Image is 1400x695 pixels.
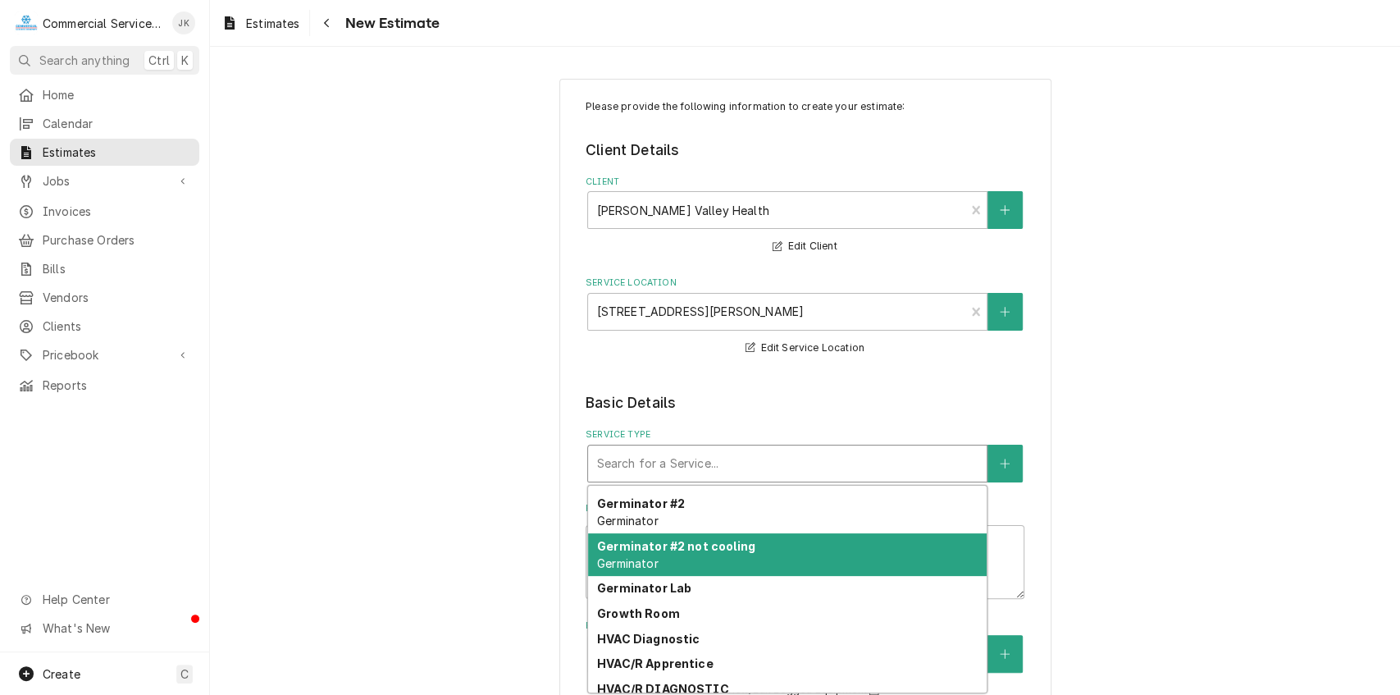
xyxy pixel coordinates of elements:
[586,99,1024,114] p: Please provide the following information to create your estimate:
[43,231,191,249] span: Purchase Orders
[43,115,191,132] span: Calendar
[10,226,199,254] a: Purchase Orders
[987,445,1022,482] button: Create New Service
[743,338,867,359] button: Edit Service Location
[43,346,166,364] span: Pricebook
[597,656,714,670] strong: HVAC/R Apprentice
[10,372,199,399] a: Reports
[597,556,659,570] span: Germinator
[586,277,1024,290] label: Service Location
[43,203,191,220] span: Invoices
[1000,306,1010,318] svg: Create New Location
[180,665,189,683] span: C
[10,284,199,311] a: Vendors
[215,10,306,37] a: Estimates
[10,586,199,613] a: Go to Help Center
[586,502,1024,515] label: Reason For Call
[43,620,189,637] span: What's New
[586,620,1024,633] label: Equipment
[770,236,839,257] button: Edit Client
[597,514,659,528] span: Germinator
[987,635,1022,673] button: Create New Equipment
[181,52,189,69] span: K
[43,318,191,335] span: Clients
[172,11,195,34] div: JK
[586,277,1024,358] div: Service Location
[10,139,199,166] a: Estimates
[10,198,199,225] a: Invoices
[597,496,685,510] strong: Germinator #2
[10,615,199,642] a: Go to What's New
[10,255,199,282] a: Bills
[586,176,1024,257] div: Client
[39,52,130,69] span: Search anything
[43,86,191,103] span: Home
[10,110,199,137] a: Calendar
[1000,458,1010,469] svg: Create New Service
[148,52,170,69] span: Ctrl
[586,392,1024,414] legend: Basic Details
[43,289,191,306] span: Vendors
[313,10,340,36] button: Navigate back
[597,632,700,646] strong: HVAC Diagnostic
[340,12,440,34] span: New Estimate
[586,139,1024,161] legend: Client Details
[172,11,195,34] div: John Key's Avatar
[586,176,1024,189] label: Client
[246,15,299,32] span: Estimates
[597,581,691,595] strong: Germinator Lab
[586,428,1024,482] div: Service Type
[586,502,1024,599] div: Reason For Call
[43,144,191,161] span: Estimates
[987,191,1022,229] button: Create New Client
[43,591,189,608] span: Help Center
[1000,204,1010,216] svg: Create New Client
[10,313,199,340] a: Clients
[10,341,199,368] a: Go to Pricebook
[43,172,166,190] span: Jobs
[43,377,191,394] span: Reports
[586,428,1024,441] label: Service Type
[15,11,38,34] div: C
[597,539,755,553] strong: Germinator #2 not cooling
[10,81,199,108] a: Home
[43,260,191,277] span: Bills
[10,46,199,75] button: Search anythingCtrlK
[987,293,1022,331] button: Create New Location
[43,15,163,32] div: Commercial Service Co.
[43,667,80,681] span: Create
[15,11,38,34] div: Commercial Service Co.'s Avatar
[10,167,199,194] a: Go to Jobs
[597,606,680,620] strong: Growth Room
[1000,648,1010,660] svg: Create New Equipment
